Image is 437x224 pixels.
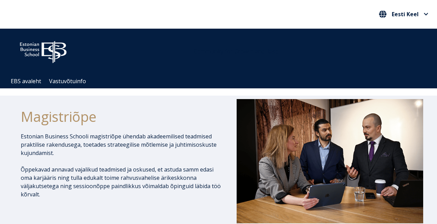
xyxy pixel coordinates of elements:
[14,36,73,65] img: ebs_logo2016_white
[21,108,221,125] h1: Magistriõpe
[7,74,437,88] div: Navigation Menu
[377,9,430,20] button: Eesti Keel
[237,99,423,223] img: DSC_1073
[21,165,221,198] p: Õppekavad annavad vajalikud teadmised ja oskused, et astuda samm edasi oma karjääris ning tulla e...
[21,132,221,157] p: Estonian Business Schooli magistriõpe ühendab akadeemilised teadmised praktilise rakendusega, toe...
[49,77,86,85] a: Vastuvõtuinfo
[392,11,419,17] span: Eesti Keel
[377,9,430,20] nav: Vali oma keel
[194,48,279,55] span: Community for Growth and Resp
[11,77,41,85] a: EBS avaleht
